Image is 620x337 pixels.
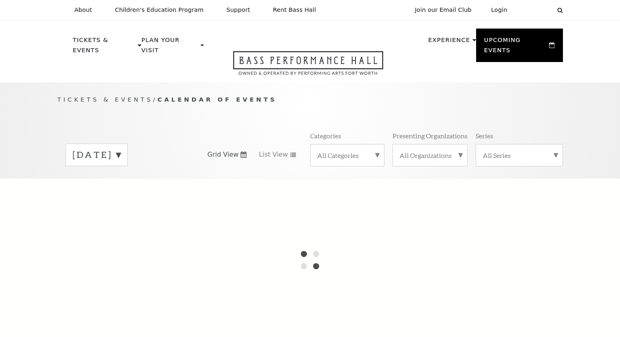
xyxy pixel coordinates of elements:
[428,35,470,50] p: Experience
[73,149,121,161] label: [DATE]
[57,95,563,105] p: /
[141,35,199,60] p: Plan Your Visit
[476,131,493,140] p: Series
[273,7,316,13] p: Rent Bass Hall
[227,7,250,13] p: Support
[207,150,239,159] span: Grid View
[483,151,556,160] label: All Series
[317,151,377,160] label: All Categories
[57,96,153,103] span: Tickets & Events
[73,35,136,60] p: Tickets & Events
[399,151,461,160] label: All Organizations
[310,131,341,140] p: Categories
[393,131,468,140] p: Presenting Organizations
[115,7,204,13] p: Children's Education Program
[521,6,549,14] select: Select:
[75,7,92,13] p: About
[259,150,288,159] span: List View
[157,96,277,103] span: Calendar of Events
[484,35,547,60] p: Upcoming Events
